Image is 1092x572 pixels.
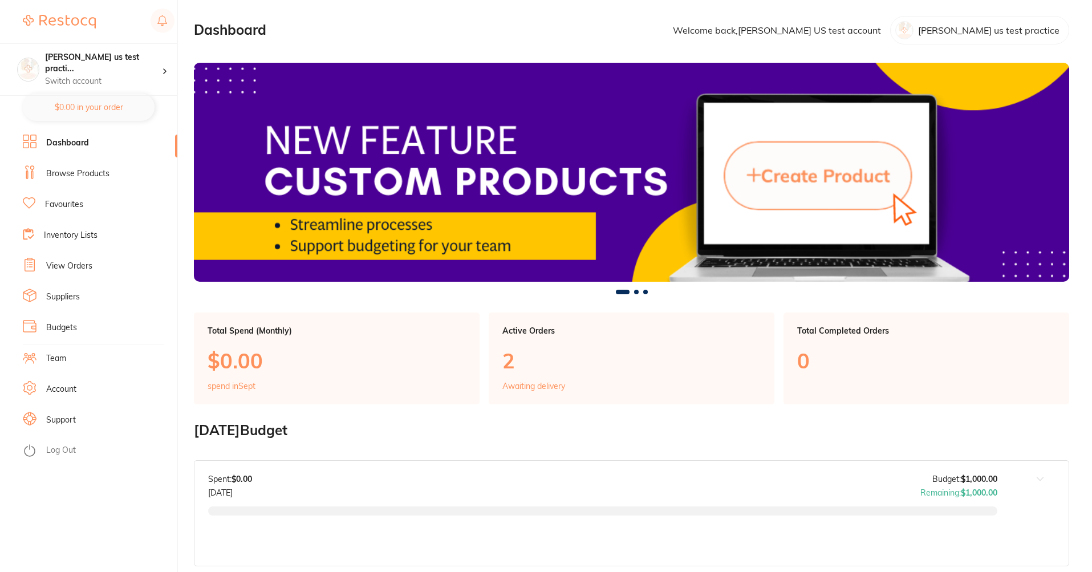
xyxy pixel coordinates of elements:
a: Team [46,353,66,364]
h2: [DATE] Budget [194,423,1069,439]
button: $0.00 in your order [23,94,155,121]
strong: $1,000.00 [961,488,997,498]
p: Budget: [932,474,997,484]
p: [DATE] [208,484,252,497]
a: Support [46,415,76,426]
p: [PERSON_NAME] us test practice [918,25,1059,35]
a: Favourites [45,199,83,210]
p: Total Spend (Monthly) [208,326,466,335]
p: Remaining: [920,484,997,497]
p: Spent: [208,474,252,484]
img: nitheesh us test practice [18,58,39,79]
a: Active Orders2Awaiting delivery [489,313,774,405]
strong: $0.00 [232,474,252,484]
strong: $1,000.00 [961,474,997,484]
p: Awaiting delivery [502,382,565,391]
h4: nitheesh us test practice [45,52,162,74]
a: Browse Products [46,168,109,180]
a: Inventory Lists [44,230,98,241]
button: Log Out [23,442,174,460]
p: 2 [502,349,761,372]
a: Budgets [46,322,77,334]
p: Active Orders [502,326,761,335]
p: $0.00 [208,349,466,372]
a: Dashboard [46,137,89,149]
a: Restocq Logo [23,9,96,35]
a: Account [46,384,76,395]
p: Total Completed Orders [797,326,1056,335]
h2: Dashboard [194,22,266,38]
img: Dashboard [194,63,1069,282]
a: View Orders [46,261,92,272]
p: spend in Sept [208,382,255,391]
p: Switch account [45,76,162,87]
a: Total Completed Orders0 [784,313,1069,405]
a: Log Out [46,445,76,456]
p: Welcome back, [PERSON_NAME] US test account [673,25,881,35]
a: Total Spend (Monthly)$0.00spend inSept [194,313,480,405]
a: Suppliers [46,291,80,303]
p: 0 [797,349,1056,372]
img: Restocq Logo [23,15,96,29]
